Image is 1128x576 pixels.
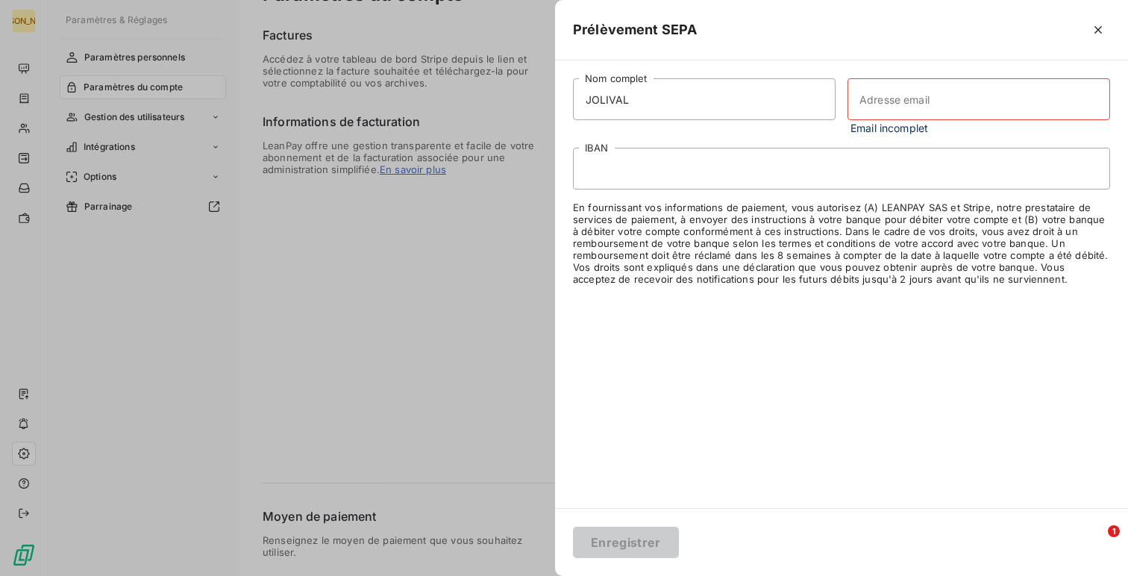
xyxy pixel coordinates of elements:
[586,163,1097,175] iframe: Cadre sécurisé pour la saisie de l'IBAN
[573,201,1110,285] span: En fournissant vos informations de paiement, vous autorisez (A) LEANPAY SAS et Stripe, notre pres...
[573,527,679,558] button: Enregistrer
[1077,525,1113,561] iframe: Intercom live chat
[573,78,836,120] input: placeholder
[847,78,1110,120] input: placeholder
[1108,525,1120,537] span: 1
[573,19,697,40] h5: Prélèvement SEPA
[847,120,1110,136] span: Email incomplet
